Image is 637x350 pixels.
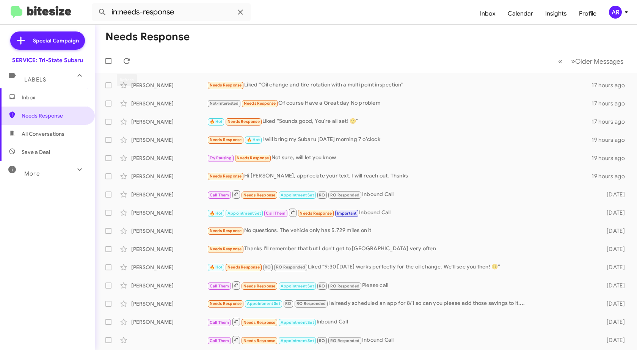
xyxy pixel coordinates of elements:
button: Previous [554,53,567,69]
div: [PERSON_NAME] [131,209,207,217]
div: 19 hours ago [591,154,631,162]
div: [PERSON_NAME] [131,227,207,235]
span: Inbox [22,94,86,101]
span: RO Responded [330,193,359,198]
div: Hi [PERSON_NAME], appreciate your text. I will reach out. Thsnks [207,172,591,180]
span: Call Them [266,211,286,216]
span: Not-Interested [210,101,239,106]
nav: Page navigation example [554,53,628,69]
div: [PERSON_NAME] [131,191,207,198]
span: Needs Response [210,301,242,306]
span: Call Them [210,284,229,289]
div: Liked “Oil change and tire rotation with a multi point inspection” [207,81,591,89]
div: No questions. The vehicle only has 5,729 miles on it [207,226,596,235]
span: RO Responded [276,265,305,270]
div: 17 hours ago [591,118,631,126]
span: RO [285,301,291,306]
span: RO Responded [330,338,359,343]
span: Needs Response [243,338,276,343]
div: [PERSON_NAME] [131,264,207,271]
div: I will bring my Subaru [DATE] morning 7 o'clock [207,135,591,144]
span: RO [265,265,271,270]
span: Special Campaign [33,37,79,44]
div: [DATE] [596,209,631,217]
button: AR [602,6,629,19]
span: Appointment Set [227,211,261,216]
span: Needs Response [244,101,276,106]
div: [DATE] [596,336,631,344]
div: [PERSON_NAME] [131,282,207,289]
div: [DATE] [596,227,631,235]
span: Important [337,211,357,216]
span: Older Messages [575,57,623,66]
div: Thanks I'll remember that but I don't get to [GEOGRAPHIC_DATA] very often [207,245,596,253]
span: More [24,170,40,177]
span: Needs Response [227,119,260,124]
span: Save a Deal [22,148,50,156]
input: Search [92,3,251,21]
a: Inbox [474,3,502,25]
div: [DATE] [596,300,631,308]
span: All Conversations [22,130,64,138]
div: [PERSON_NAME] [131,300,207,308]
span: Call Them [210,320,229,325]
span: Needs Response [243,320,276,325]
div: 19 hours ago [591,173,631,180]
div: Liked “Sounds good, You're all set! 🙂” [207,117,591,126]
span: Needs Response [227,265,260,270]
div: [PERSON_NAME] [131,173,207,180]
a: Insights [539,3,573,25]
div: Liked “9:30 [DATE] works perfectly for the oil change. We'll see you then! 🙂” [207,263,596,272]
button: Next [566,53,628,69]
div: [DATE] [596,245,631,253]
span: RO [319,338,325,343]
div: Inbound Call [207,190,596,199]
span: 🔥 Hot [210,119,223,124]
span: Try Pausing [210,155,232,160]
div: Of course Have a Great day No problem [207,99,591,108]
div: [PERSON_NAME] [131,118,207,126]
span: 🔥 Hot [210,265,223,270]
div: [DATE] [596,264,631,271]
h1: Needs Response [105,31,190,43]
span: Needs Response [237,155,269,160]
span: Needs Response [210,246,242,251]
span: Needs Response [300,211,332,216]
span: Appointment Set [281,284,314,289]
span: RO Responded [297,301,326,306]
div: [PERSON_NAME] [131,82,207,89]
div: [PERSON_NAME] [131,136,207,144]
span: Needs Response [210,174,242,179]
span: Appointment Set [247,301,280,306]
span: 🔥 Hot [210,211,223,216]
div: Inbound Call [207,317,596,326]
div: 17 hours ago [591,82,631,89]
div: Please call [207,281,596,290]
div: [DATE] [596,282,631,289]
span: Needs Response [243,284,276,289]
div: [DATE] [596,318,631,326]
span: Needs Response [243,193,276,198]
span: Needs Response [22,112,86,119]
span: 🔥 Hot [247,137,260,142]
a: Profile [573,3,602,25]
span: RO [319,284,325,289]
span: Appointment Set [281,338,314,343]
span: Needs Response [210,83,242,88]
span: RO Responded [330,284,359,289]
div: Inbound Call [207,335,596,345]
div: SERVICE: Tri-State Subaru [12,57,83,64]
span: Appointment Set [281,193,314,198]
span: Appointment Set [281,320,314,325]
div: [PERSON_NAME] [131,318,207,326]
span: Call Them [210,338,229,343]
a: Calendar [502,3,539,25]
span: Needs Response [210,137,242,142]
div: Not sure, will let you know [207,154,591,162]
div: Inbound Call [207,208,596,217]
div: AR [609,6,622,19]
